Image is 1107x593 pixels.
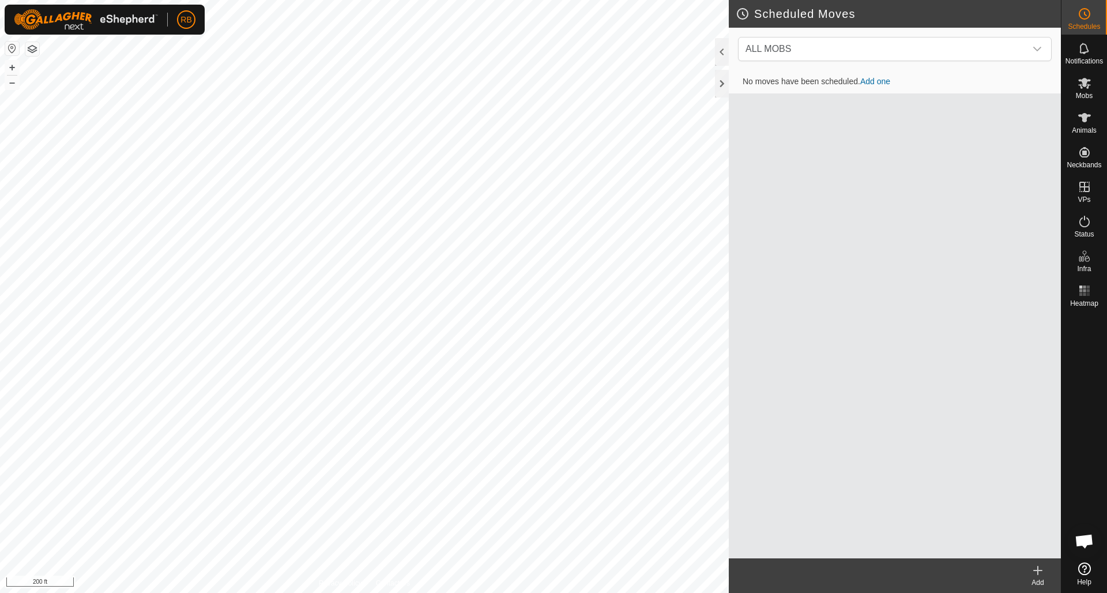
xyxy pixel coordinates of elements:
span: ALL MOBS [741,37,1026,61]
span: ALL MOBS [745,44,791,54]
span: Notifications [1065,58,1103,65]
button: + [5,61,19,74]
a: Contact Us [376,578,410,588]
a: Open chat [1067,524,1102,558]
button: Reset Map [5,42,19,55]
span: No moves have been scheduled. [733,77,899,86]
span: Mobs [1076,92,1093,99]
div: Add [1015,577,1061,588]
button: – [5,76,19,89]
span: Infra [1077,265,1091,272]
a: Help [1061,558,1107,590]
span: RB [180,14,191,26]
span: VPs [1078,196,1090,203]
span: Neckbands [1067,162,1101,168]
a: Add one [860,77,890,86]
img: Gallagher Logo [14,9,158,30]
a: Privacy Policy [319,578,362,588]
span: Schedules [1068,23,1100,30]
span: Help [1077,579,1091,586]
span: Animals [1072,127,1097,134]
div: dropdown trigger [1026,37,1049,61]
span: Status [1074,231,1094,238]
h2: Scheduled Moves [736,7,1061,21]
span: Heatmap [1070,300,1098,307]
button: Map Layers [25,42,39,56]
